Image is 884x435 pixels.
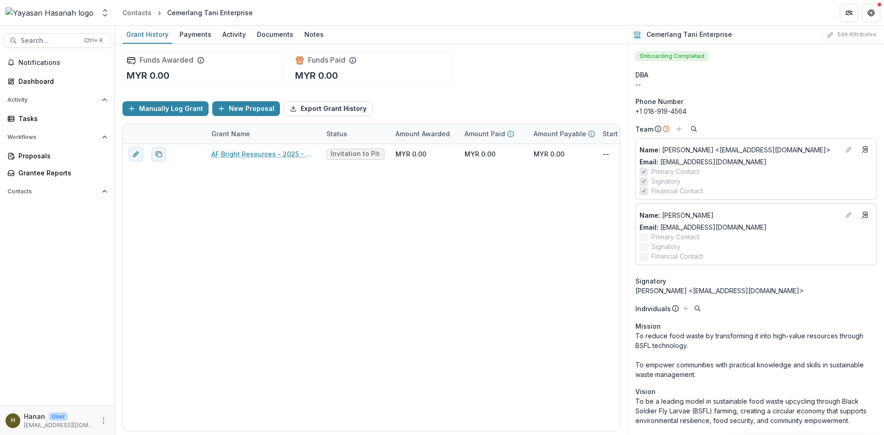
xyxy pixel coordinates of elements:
div: Proposals [18,151,104,161]
div: MYR 0.00 [465,149,495,159]
a: Grantee Reports [4,165,111,180]
a: Go to contact [858,142,872,157]
a: Payments [176,26,215,44]
p: Team [635,124,653,134]
a: Notes [301,26,327,44]
nav: breadcrumb [119,6,256,19]
button: Notifications [4,55,111,70]
button: Open Contacts [4,184,111,199]
span: Workflows [7,134,98,140]
a: Proposals [4,148,111,163]
p: To be a leading model in sustainable food waste upcycling through Black Soldier Fly Larvae (BSFL)... [635,396,877,425]
a: Email: [EMAIL_ADDRESS][DOMAIN_NAME] [640,222,767,232]
button: Partners [840,4,858,22]
a: Activity [219,26,250,44]
span: Signatory [651,242,680,251]
button: Add [680,303,691,314]
button: Edit [843,209,854,220]
span: Name : [640,211,660,219]
span: Name : [640,146,660,154]
span: Notifications [18,59,107,67]
p: Individuals [635,304,671,313]
div: Status [321,124,390,144]
p: [EMAIL_ADDRESS][DOMAIN_NAME] [24,421,94,429]
span: Primary Contact [651,167,699,176]
div: Start Date [597,124,666,144]
img: Yayasan Hasanah logo [6,7,93,18]
span: Signatory [635,276,666,286]
p: MYR 0.00 [127,69,169,82]
div: [PERSON_NAME] <[EMAIL_ADDRESS][DOMAIN_NAME]> [635,286,877,296]
div: Notes [301,28,327,41]
div: -- [635,80,877,89]
div: Hanan [11,418,15,423]
span: Signatory [651,176,680,186]
a: Dashboard [4,74,111,89]
div: Amount Payable [528,124,597,144]
div: Contacts [122,8,151,17]
span: Financial Contact [651,251,703,261]
a: Name: [PERSON_NAME] [640,210,839,220]
button: Search [692,303,703,314]
button: Open entity switcher [99,4,111,22]
div: Cemerlang Tani Enterprise [167,8,253,17]
h2: Funds Awarded [140,56,193,64]
button: Get Help [862,4,880,22]
button: Edit Attributes [822,29,880,41]
p: User [49,412,68,421]
div: Payments [176,28,215,41]
span: Email: [640,223,658,231]
span: Activity [7,97,98,103]
button: Export Grant History [284,101,372,116]
div: Grant Name [206,124,321,144]
p: To reduce food waste by transforming it into high-value resources through BSFL technology. To emp... [635,331,877,379]
div: Ctrl + K [82,35,105,46]
div: Start Date [597,129,640,139]
div: Grant Name [206,129,256,139]
button: New Proposal [212,101,280,116]
a: Documents [253,26,297,44]
span: Search... [21,37,79,45]
span: Financial Contact [651,186,703,196]
div: Amount Awarded [390,124,459,144]
button: Search... [4,33,111,48]
button: Open Activity [4,93,111,107]
div: MYR 0.00 [534,149,564,159]
p: Amount Paid [465,129,505,139]
p: Amount Payable [534,129,586,139]
p: [PERSON_NAME] <[EMAIL_ADDRESS][DOMAIN_NAME]> [640,145,839,155]
div: Dashboard [18,76,104,86]
a: Go to contact [858,208,872,222]
h2: Cemerlang Tani Enterprise [646,31,732,39]
span: Phone Number [635,97,683,106]
div: Activity [219,28,250,41]
div: Documents [253,28,297,41]
button: Open Workflows [4,130,111,145]
a: Email: [EMAIL_ADDRESS][DOMAIN_NAME] [640,157,767,167]
div: Amount Awarded [390,129,455,139]
button: Duplicate proposal [151,147,166,162]
button: Edit [843,144,854,155]
a: AF Bright Resources - 2025 - HSEF2025 - Iskandar Investment Berhad [211,149,315,159]
p: MYR 0.00 [295,69,338,82]
span: Mission [635,321,661,331]
div: +1 018-919-4564 [635,106,877,116]
div: Status [321,129,353,139]
div: Grantee Reports [18,168,104,178]
div: MYR 0.00 [395,149,426,159]
a: Contacts [119,6,155,19]
span: Onboarding Completed [635,52,709,61]
button: Add [674,123,685,134]
span: Invitation to Pitch [331,150,380,158]
button: edit [128,147,143,162]
span: DBA [635,70,648,80]
p: [PERSON_NAME] [640,210,839,220]
p: -- [603,149,609,159]
p: Hanan [24,412,45,421]
div: Amount Paid [459,124,528,144]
